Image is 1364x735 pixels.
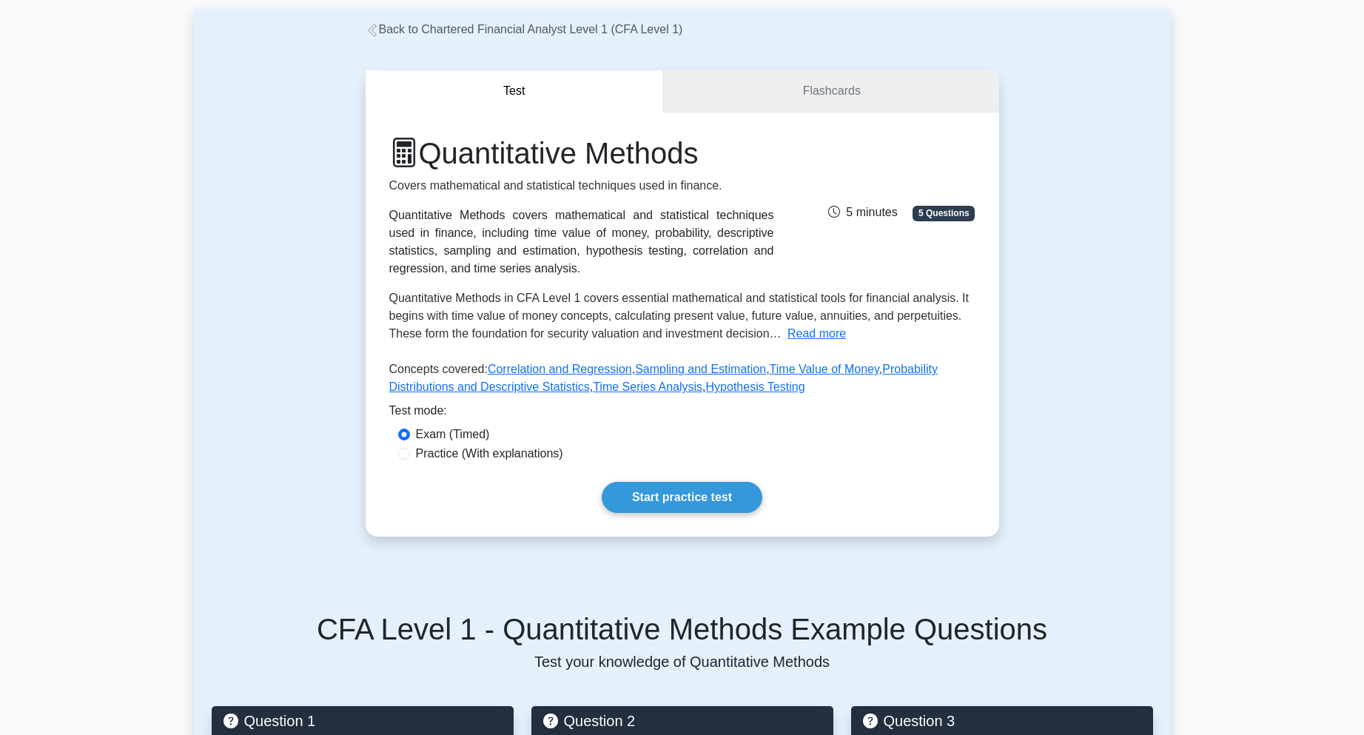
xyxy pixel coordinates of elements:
[366,70,665,113] button: Test
[389,207,774,278] div: Quantitative Methods covers mathematical and statistical techniques used in finance, including ti...
[913,206,975,221] span: 5 Questions
[366,23,683,36] a: Back to Chartered Financial Analyst Level 1 (CFA Level 1)
[787,325,846,343] button: Read more
[389,135,774,171] h1: Quantitative Methods
[389,402,975,426] div: Test mode:
[602,482,762,513] a: Start practice test
[593,380,702,393] a: Time Series Analysis
[706,380,805,393] a: Hypothesis Testing
[224,712,502,730] h5: Question 1
[416,445,563,463] label: Practice (With explanations)
[389,360,975,402] p: Concepts covered: , , , , ,
[664,70,998,113] a: Flashcards
[212,611,1153,647] h5: CFA Level 1 - Quantitative Methods Example Questions
[770,363,879,375] a: Time Value of Money
[488,363,632,375] a: Correlation and Regression
[828,206,897,218] span: 5 minutes
[389,177,774,195] p: Covers mathematical and statistical techniques used in finance.
[543,712,822,730] h5: Question 2
[635,363,766,375] a: Sampling and Estimation
[212,653,1153,671] p: Test your knowledge of Quantitative Methods
[863,712,1141,730] h5: Question 3
[389,292,970,340] span: Quantitative Methods in CFA Level 1 covers essential mathematical and statistical tools for finan...
[416,426,490,443] label: Exam (Timed)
